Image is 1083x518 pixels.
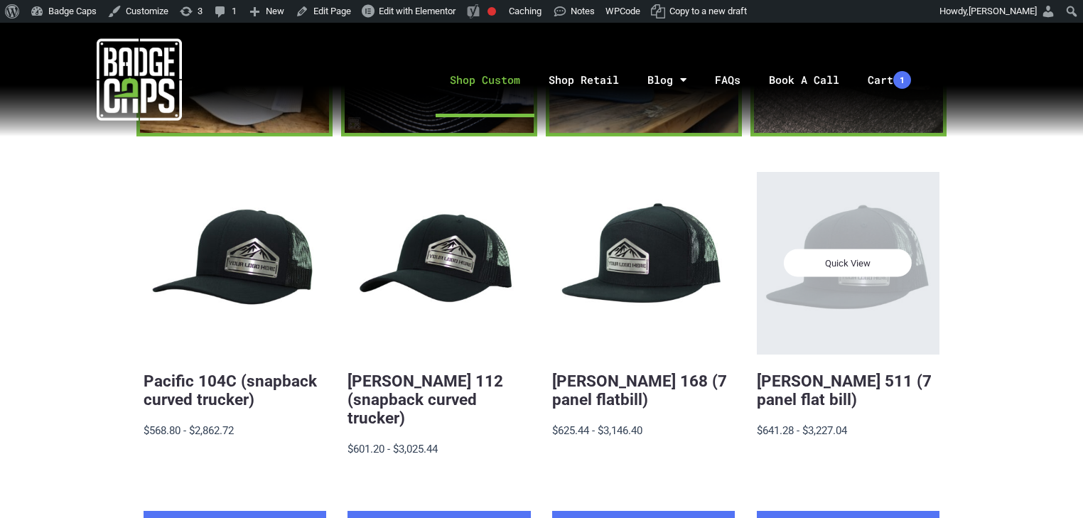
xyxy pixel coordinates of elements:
a: Blog [633,43,701,117]
button: BadgeCaps - Richardson 112 [347,172,530,355]
a: FAQs [701,43,755,117]
button: BadgeCaps - Richardson 168 [552,172,735,355]
span: $641.28 - $3,227.04 [757,424,847,437]
a: [PERSON_NAME] 168 (7 panel flatbill) [552,372,727,409]
span: $568.80 - $2,862.72 [144,424,234,437]
span: Quick View [784,249,912,277]
a: Pacific 104C (snapback curved trucker) [144,372,317,409]
span: $625.44 - $3,146.40 [552,424,642,437]
span: Edit with Elementor [379,6,456,16]
a: Cart1 [853,43,925,117]
a: Book A Call [755,43,853,117]
div: Focus keyphrase not set [487,7,496,16]
span: $601.20 - $3,025.44 [347,443,438,455]
a: Shop Custom [436,43,534,117]
a: Shop Retail [534,43,633,117]
nav: Menu [278,43,1083,117]
iframe: Chat Widget [1012,450,1083,518]
a: [PERSON_NAME] 511 (7 panel flat bill) [757,372,932,409]
span: [PERSON_NAME] [969,6,1037,16]
img: badgecaps white logo with green acccent [97,37,182,122]
button: BadgeCaps - Pacific 104C [144,172,326,355]
a: [PERSON_NAME] 112 (snapback curved trucker) [347,372,503,427]
button: BadgeCaps - Richardson 511 Quick View [757,172,939,355]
